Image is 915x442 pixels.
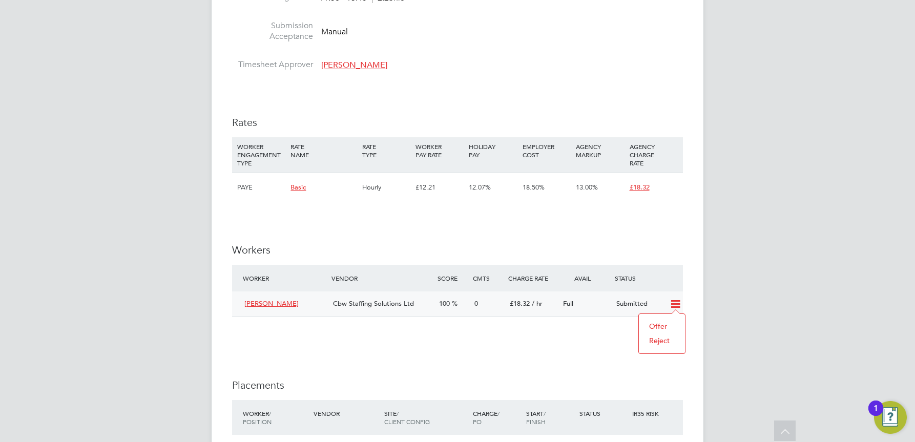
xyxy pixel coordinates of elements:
span: Basic [290,183,306,192]
div: Status [577,404,630,423]
div: Start [524,404,577,431]
div: Hourly [360,173,413,202]
span: / hr [532,299,543,308]
div: Vendor [311,404,382,423]
span: 0 [474,299,478,308]
div: WORKER PAY RATE [413,137,466,164]
div: PAYE [235,173,288,202]
div: Charge [470,404,524,431]
span: [PERSON_NAME] [321,60,387,71]
h3: Rates [232,116,683,129]
div: IR35 Risk [630,404,665,423]
div: HOLIDAY PAY [466,137,519,164]
h3: Placements [232,378,683,392]
span: 100 [439,299,450,308]
div: Worker [240,269,329,287]
div: RATE NAME [288,137,359,164]
span: [PERSON_NAME] [244,299,299,308]
h3: Workers [232,243,683,257]
label: Timesheet Approver [232,59,313,70]
div: Worker [240,404,311,431]
div: Charge Rate [506,269,559,287]
span: Full [563,299,573,308]
div: Cmts [470,269,506,287]
div: £12.21 [413,173,466,202]
div: Status [612,269,683,287]
div: AGENCY CHARGE RATE [627,137,680,172]
span: / PO [473,409,500,426]
div: WORKER ENGAGEMENT TYPE [235,137,288,172]
div: RATE TYPE [360,137,413,164]
span: / Position [243,409,272,426]
span: £18.32 [510,299,530,308]
label: Submission Acceptance [232,20,313,42]
div: Vendor [329,269,435,287]
span: Cbw Staffing Solutions Ltd [333,299,414,308]
span: 12.07% [469,183,491,192]
span: £18.32 [630,183,650,192]
div: Avail [559,269,612,287]
button: Open Resource Center, 1 new notification [874,401,907,434]
li: Reject [644,333,680,348]
div: AGENCY MARKUP [573,137,627,164]
div: EMPLOYER COST [520,137,573,164]
span: Manual [321,27,348,37]
li: Offer [644,319,680,333]
span: / Client Config [384,409,430,426]
div: Score [435,269,470,287]
span: 18.50% [523,183,545,192]
div: Site [382,404,470,431]
span: / Finish [526,409,546,426]
div: 1 [874,408,878,422]
div: Submitted [612,296,666,312]
span: 13.00% [576,183,598,192]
